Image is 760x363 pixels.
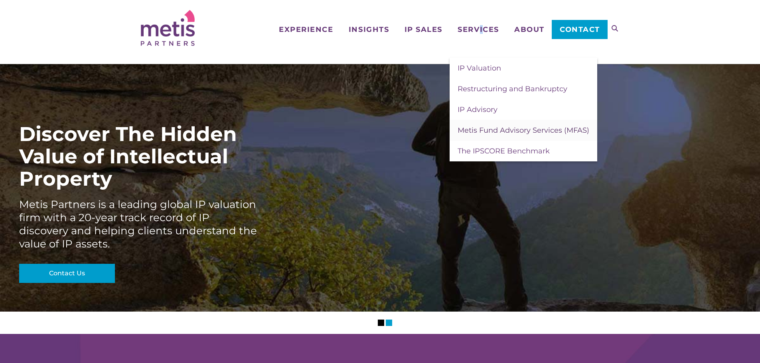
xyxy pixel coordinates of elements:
[450,141,597,161] a: The IPSCORE Benchmark
[450,120,597,141] a: Metis Fund Advisory Services (MFAS)
[349,26,389,33] span: Insights
[450,58,597,78] a: IP Valuation
[458,147,550,155] span: The IPSCORE Benchmark
[386,320,392,326] li: Slider Page 2
[405,26,442,33] span: IP Sales
[458,26,499,33] span: Services
[19,123,259,190] div: Discover The Hidden Value of Intellectual Property
[450,99,597,120] a: IP Advisory
[458,84,567,93] span: Restructuring and Bankruptcy
[458,126,589,135] span: Metis Fund Advisory Services (MFAS)
[514,26,545,33] span: About
[378,320,384,326] li: Slider Page 1
[279,26,333,33] span: Experience
[552,20,607,39] a: Contact
[450,78,597,99] a: Restructuring and Bankruptcy
[560,26,600,33] span: Contact
[141,10,195,46] img: Metis Partners
[458,105,497,114] span: IP Advisory
[19,198,259,251] div: Metis Partners is a leading global IP valuation firm with a 20-year track record of IP discovery ...
[458,64,501,73] span: IP Valuation
[19,264,115,283] a: Contact Us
